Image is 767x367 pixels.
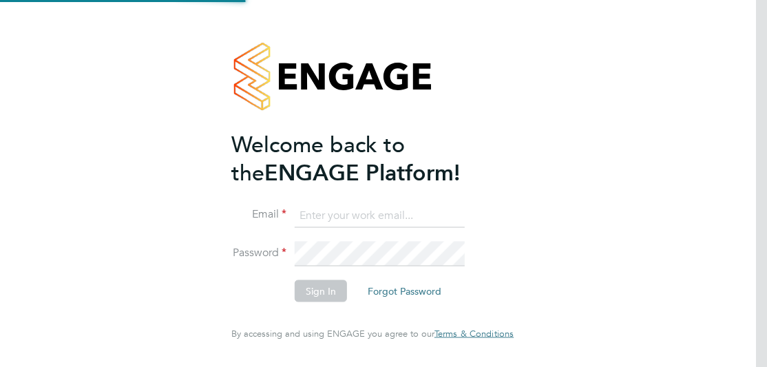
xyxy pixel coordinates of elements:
h2: ENGAGE Platform! [231,130,500,187]
button: Sign In [295,280,347,302]
a: Terms & Conditions [434,328,514,339]
label: Password [231,246,286,260]
button: Forgot Password [357,280,452,302]
span: By accessing and using ENGAGE you agree to our [231,328,514,339]
input: Enter your work email... [295,203,465,228]
label: Email [231,207,286,222]
span: Terms & Conditions [434,328,514,339]
span: Welcome back to the [231,131,405,186]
